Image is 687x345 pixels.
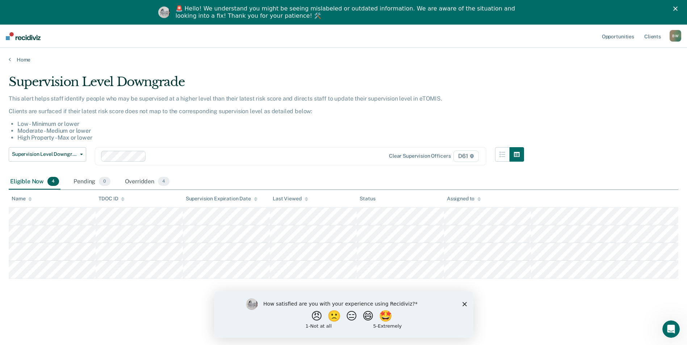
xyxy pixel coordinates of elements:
[673,7,680,11] div: Close
[600,25,636,48] a: Opportunities
[662,320,680,338] iframe: Intercom live chat
[447,196,481,202] div: Assigned to
[176,5,518,20] div: 🚨 Hello! We understand you might be seeing mislabeled or outdated information. We are aware of th...
[9,56,678,63] a: Home
[12,196,32,202] div: Name
[17,120,524,127] li: Low - Minimum or lower
[9,147,86,162] button: Supervision Level Downgrade
[9,174,60,190] div: Eligible Now4
[273,196,308,202] div: Last Viewed
[99,196,125,202] div: TDOC ID
[9,74,524,95] div: Supervision Level Downgrade
[123,174,171,190] div: Overridden4
[670,30,681,42] div: B W
[99,177,110,186] span: 0
[17,127,524,134] li: Moderate - Medium or lower
[360,196,375,202] div: Status
[17,134,524,141] li: High Property - Max or lower
[12,151,77,157] span: Supervision Level Downgrade
[389,153,451,159] div: Clear supervision officers
[47,177,59,186] span: 4
[670,30,681,42] button: BW
[643,25,662,48] a: Clients
[72,174,112,190] div: Pending0
[9,95,524,102] p: This alert helps staff identify people who may be supervised at a higher level than their latest ...
[186,196,257,202] div: Supervision Expiration Date
[453,150,478,162] span: D61
[158,177,169,186] span: 4
[6,32,41,40] img: Recidiviz
[158,7,170,18] img: Profile image for Kim
[214,291,473,338] iframe: Survey by Kim from Recidiviz
[9,108,524,115] p: Clients are surfaced if their latest risk score does not map to the corresponding supervision lev...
